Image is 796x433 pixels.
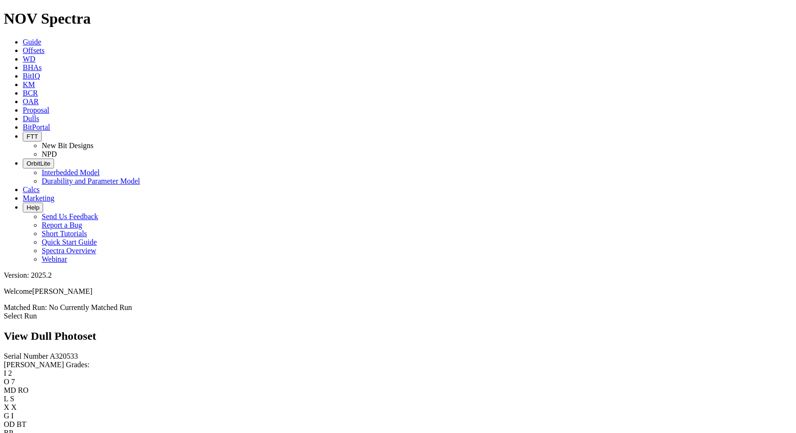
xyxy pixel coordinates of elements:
[4,271,792,280] div: Version: 2025.2
[23,55,36,63] a: WD
[23,132,42,141] button: FTT
[32,287,92,295] span: [PERSON_NAME]
[4,312,37,320] a: Select Run
[4,303,47,311] span: Matched Run:
[27,204,39,211] span: Help
[4,420,15,428] label: OD
[10,395,14,403] span: S
[42,255,67,263] a: Webinar
[11,412,14,420] span: I
[4,395,8,403] label: L
[4,403,9,411] label: X
[27,133,38,140] span: FTT
[23,38,41,46] a: Guide
[23,159,54,168] button: OrbitLite
[23,72,40,80] a: BitIQ
[4,386,16,394] label: MD
[23,123,50,131] a: BitPortal
[4,361,792,369] div: [PERSON_NAME] Grades:
[42,221,82,229] a: Report a Bug
[23,80,35,88] a: KM
[27,160,50,167] span: OrbitLite
[50,352,78,360] span: A320533
[4,378,9,386] label: O
[8,369,12,377] span: 2
[23,115,39,123] a: Dulls
[42,238,97,246] a: Quick Start Guide
[4,412,9,420] label: G
[17,420,26,428] span: BT
[42,247,96,255] a: Spectra Overview
[49,303,132,311] span: No Currently Matched Run
[23,186,40,194] a: Calcs
[23,46,45,54] a: Offsets
[42,230,87,238] a: Short Tutorials
[4,330,792,343] h2: View Dull Photoset
[23,203,43,212] button: Help
[23,63,42,71] a: BHAs
[4,287,792,296] p: Welcome
[4,352,48,360] label: Serial Number
[18,386,28,394] span: RO
[23,194,54,202] a: Marketing
[23,106,49,114] a: Proposal
[23,97,39,106] a: OAR
[23,89,38,97] a: BCR
[11,403,17,411] span: X
[42,177,140,185] a: Durability and Parameter Model
[42,212,98,221] a: Send Us Feedback
[42,150,57,158] a: NPD
[42,141,93,150] a: New Bit Designs
[4,10,792,27] h1: NOV Spectra
[4,369,6,377] label: I
[42,168,99,177] a: Interbedded Model
[11,378,15,386] span: 7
